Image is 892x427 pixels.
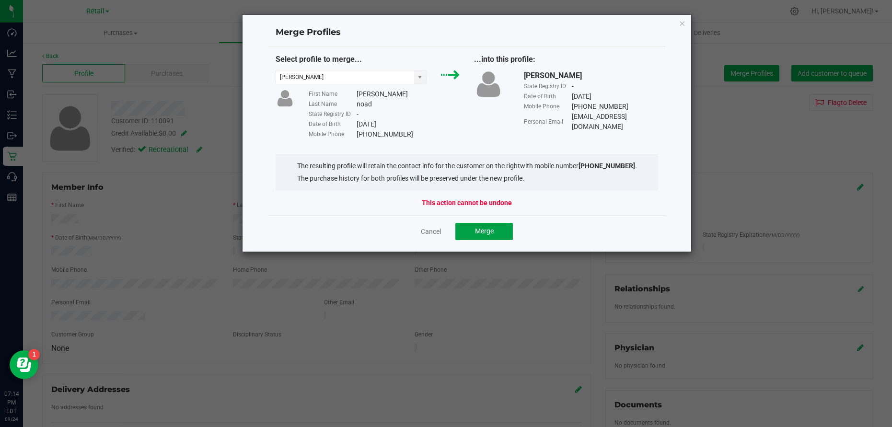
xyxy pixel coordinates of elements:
div: [DATE] [357,119,376,129]
div: [PERSON_NAME] [357,89,408,99]
div: noad [357,99,372,109]
span: Select profile to merge... [276,55,362,64]
strong: [PHONE_NUMBER] [579,162,635,170]
span: ...into this profile: [474,55,535,64]
div: State Registry ID [524,82,572,91]
button: Close [679,17,685,29]
iframe: Resource center [10,350,38,379]
div: [EMAIL_ADDRESS][DOMAIN_NAME] [572,112,659,132]
div: Mobile Phone [524,102,572,111]
span: Merge [475,227,494,235]
iframe: Resource center unread badge [28,349,40,360]
input: Type customer name to search [276,70,414,84]
div: [DATE] [572,92,591,102]
li: The resulting profile will retain the contact info for the customer on the right [297,161,637,171]
div: [PHONE_NUMBER] [572,102,628,112]
div: Date of Birth [309,120,357,128]
div: [PERSON_NAME] [524,70,582,81]
a: Cancel [421,227,441,236]
div: State Registry ID [309,110,357,118]
h4: Merge Profiles [276,26,658,39]
img: user-icon.png [474,70,503,98]
div: Date of Birth [524,92,572,101]
span: with mobile number . [520,162,637,170]
div: - [572,81,574,92]
div: First Name [309,90,357,98]
div: Last Name [309,100,357,108]
img: green_arrow.svg [441,70,460,80]
div: [PHONE_NUMBER] [357,129,413,139]
li: The purchase history for both profiles will be preserved under the new profile. [297,173,637,184]
div: Mobile Phone [309,130,357,138]
div: - [357,109,359,119]
strong: This action cannot be undone [422,198,512,208]
img: user-icon.png [276,89,294,107]
button: Merge [455,223,513,240]
div: Personal Email [524,117,572,126]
